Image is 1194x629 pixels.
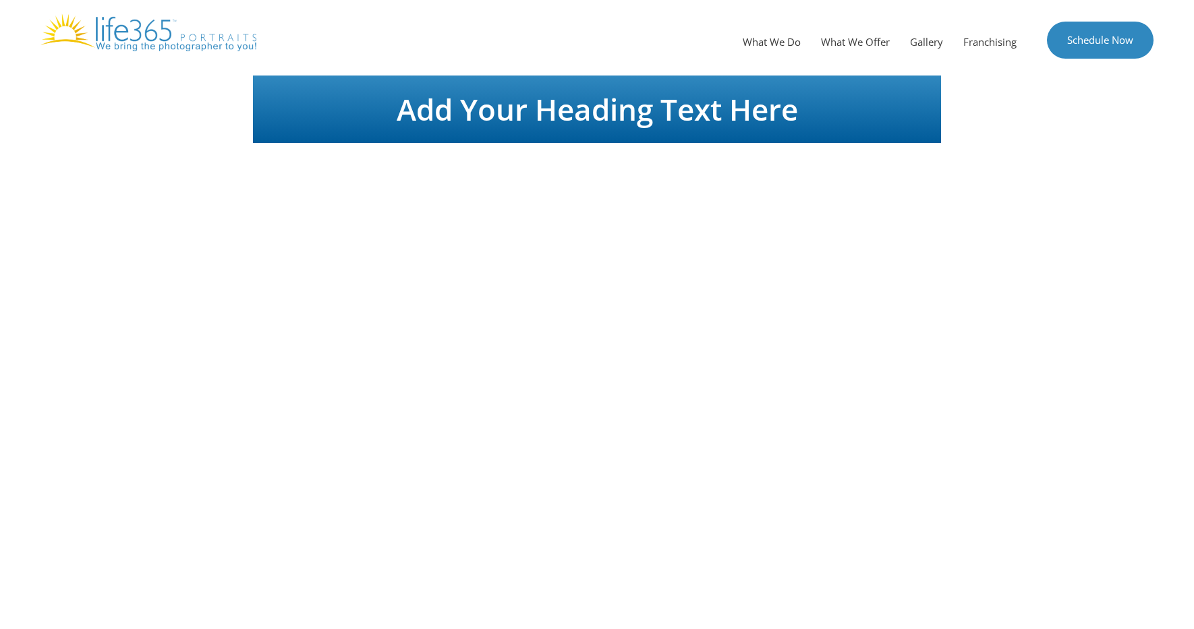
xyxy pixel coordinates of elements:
[40,13,256,51] img: Life365
[811,22,900,62] a: What We Offer
[260,94,934,124] h1: Add Your Heading Text Here
[900,22,953,62] a: Gallery
[733,22,811,62] a: What We Do
[1047,22,1154,59] a: Schedule Now
[953,22,1027,62] a: Franchising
